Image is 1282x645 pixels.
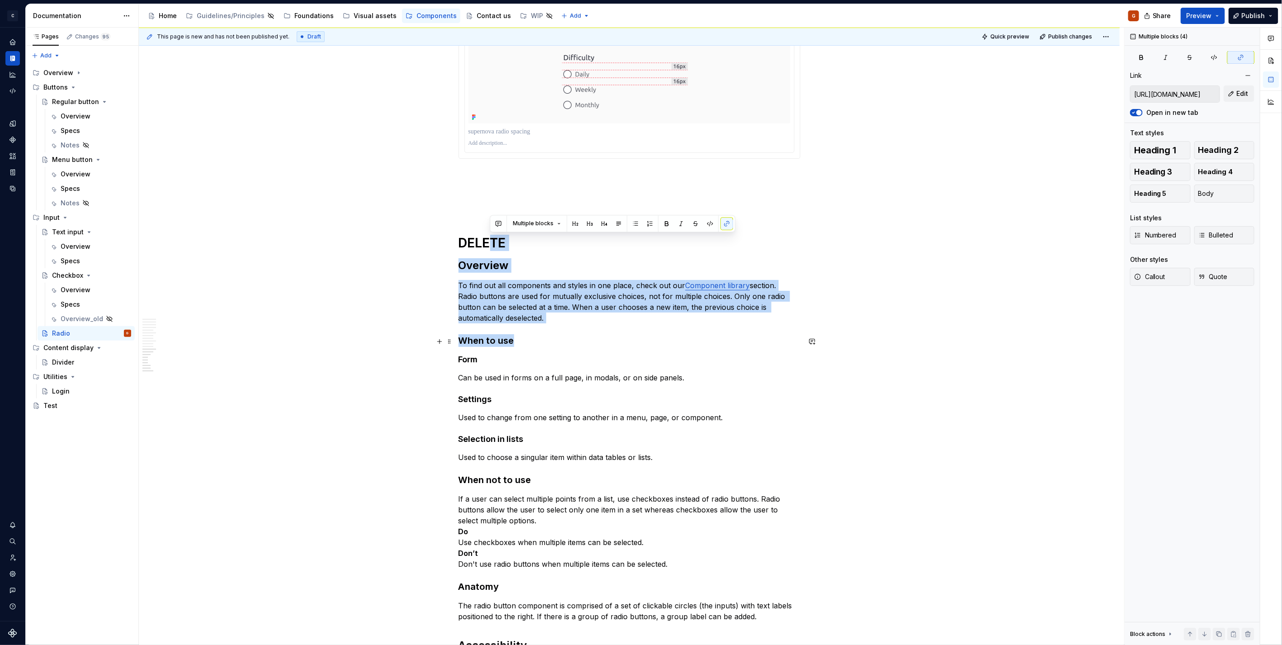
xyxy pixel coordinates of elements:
[5,181,20,196] div: Data sources
[1187,11,1212,20] span: Preview
[182,9,278,23] a: Guidelines/Principles
[1134,189,1167,198] span: Heading 5
[33,11,118,20] div: Documentation
[127,329,129,338] div: G
[52,387,70,396] div: Login
[459,452,800,463] p: Used to choose a singular item within data tables or lists.
[52,329,70,338] div: Radio
[990,33,1029,40] span: Quick preview
[459,581,499,592] strong: Anatomy
[1130,628,1174,640] div: Block actions
[1181,8,1225,24] button: Preview
[29,66,135,80] div: Overview
[570,12,581,19] span: Add
[144,9,180,23] a: Home
[46,297,135,312] a: Specs
[38,225,135,239] a: Text input
[29,210,135,225] div: Input
[29,370,135,384] div: Utilities
[1237,89,1249,98] span: Edit
[8,629,17,638] svg: Supernova Logo
[43,372,67,381] div: Utilities
[1130,163,1191,181] button: Heading 3
[339,9,400,23] a: Visual assets
[1130,71,1142,80] div: Link
[1198,189,1214,198] span: Body
[38,95,135,109] a: Regular button
[38,268,135,283] a: Checkbox
[5,534,20,549] button: Search ⌘K
[7,10,18,21] div: C
[459,412,800,423] p: Used to change from one setting to another in a menu, page, or component.
[5,35,20,49] a: Home
[43,68,73,77] div: Overview
[459,372,800,383] p: Can be used in forms on a full page, in modals, or on side panels.
[46,181,135,196] a: Specs
[516,9,557,23] a: WIP
[1146,108,1199,117] label: Open in new tab
[157,33,289,40] span: This page is new and has not been published yet.
[1130,255,1168,264] div: Other styles
[101,33,110,40] span: 95
[38,326,135,341] a: RadioG
[459,549,478,558] strong: Don’t
[1194,185,1255,203] button: Body
[5,567,20,581] a: Settings
[459,280,800,323] p: To find out all components and styles in one place, check out our section. Radio buttons are used...
[1130,226,1191,244] button: Numbered
[46,138,135,152] a: Notes
[477,11,511,20] div: Contact us
[5,165,20,180] a: Storybook stories
[46,283,135,297] a: Overview
[416,11,457,20] div: Components
[61,126,80,135] div: Specs
[1130,185,1191,203] button: Heading 5
[1194,268,1255,286] button: Quote
[46,239,135,254] a: Overview
[1037,30,1096,43] button: Publish changes
[144,7,557,25] div: Page tree
[61,170,90,179] div: Overview
[5,583,20,598] button: Contact support
[1224,85,1254,102] button: Edit
[38,355,135,370] a: Divider
[1130,268,1191,286] button: Callout
[459,335,514,346] strong: When to use
[5,518,20,532] div: Notifications
[5,67,20,82] a: Analytics
[52,271,83,280] div: Checkbox
[686,281,750,290] a: Component library
[43,343,94,352] div: Content display
[1134,167,1173,176] span: Heading 3
[46,167,135,181] a: Overview
[5,550,20,565] a: Invite team
[459,474,531,485] strong: When not to use
[46,312,135,326] a: Overview_old
[1242,11,1265,20] span: Publish
[61,256,80,266] div: Specs
[1048,33,1092,40] span: Publish changes
[459,434,524,444] strong: Selection in lists
[5,133,20,147] a: Components
[46,123,135,138] a: Specs
[1134,146,1177,155] span: Heading 1
[5,84,20,98] div: Code automation
[61,314,103,323] div: Overview_old
[61,242,90,251] div: Overview
[43,83,68,92] div: Buttons
[5,149,20,163] div: Assets
[459,355,478,364] strong: Form
[402,9,460,23] a: Components
[197,11,265,20] div: Guidelines/Principles
[38,152,135,167] a: Menu button
[1134,272,1165,281] span: Callout
[1194,163,1255,181] button: Heading 4
[29,398,135,413] a: Test
[61,112,90,121] div: Overview
[979,30,1033,43] button: Quick preview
